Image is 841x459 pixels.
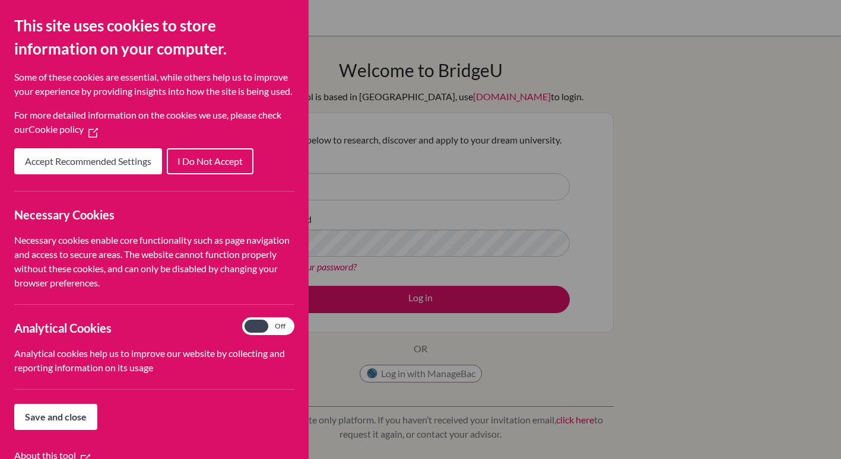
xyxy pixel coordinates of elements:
[14,346,294,375] p: Analytical cookies help us to improve our website by collecting and reporting information on its ...
[25,411,87,422] span: Save and close
[14,14,294,60] h2: This site uses cookies to store information on your computer.
[268,320,292,333] span: Off
[167,148,253,174] button: I Do Not Accept
[28,123,84,135] span: Cookie policy
[14,70,294,98] p: Some of these cookies are essential, while others help us to improve your experience by providing...
[177,155,243,167] span: I Do Not Accept
[14,206,294,224] h3: Necessary Cookies
[14,233,294,290] p: Necessary cookies enable core functionality such as page navigation and access to secure areas. T...
[28,123,98,135] a: Cookie policy
[14,148,162,174] button: Accept Recommended Settings
[14,319,294,337] h3: Analytical Cookies
[25,155,151,167] span: Accept Recommended Settings
[14,109,281,135] span: For more detailed information on the cookies we use, please check our
[14,404,97,430] button: Save and close
[245,320,268,333] span: On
